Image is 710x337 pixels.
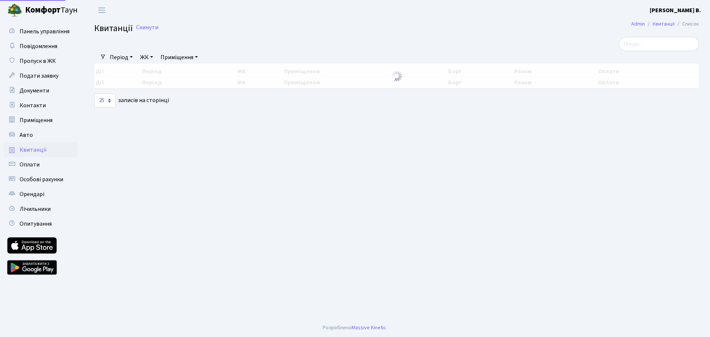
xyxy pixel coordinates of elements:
[20,220,52,228] span: Опитування
[20,205,51,213] span: Лічильники
[4,98,78,113] a: Контакти
[4,54,78,68] a: Пропуск в ЖК
[20,190,44,198] span: Орендарі
[94,94,116,108] select: записів на сторінці
[20,57,56,65] span: Пропуск в ЖК
[4,39,78,54] a: Повідомлення
[20,101,46,109] span: Контакти
[25,4,78,17] span: Таун
[20,131,33,139] span: Авто
[137,51,156,64] a: ЖК
[650,6,701,15] a: [PERSON_NAME] В.
[620,16,710,32] nav: breadcrumb
[650,6,701,14] b: [PERSON_NAME] В.
[92,4,111,16] button: Переключити навігацію
[94,94,169,108] label: записів на сторінці
[631,20,645,28] a: Admin
[4,202,78,216] a: Лічильники
[4,142,78,157] a: Квитанції
[4,187,78,202] a: Орендарі
[107,51,136,64] a: Період
[4,128,78,142] a: Авто
[20,72,58,80] span: Подати заявку
[20,87,49,95] span: Документи
[94,22,133,35] span: Квитанції
[158,51,201,64] a: Приміщення
[7,3,22,18] img: logo.png
[391,70,403,82] img: Обробка...
[25,4,61,16] b: Комфорт
[4,83,78,98] a: Документи
[352,324,386,331] a: Massive Kinetic
[20,175,63,183] span: Особові рахунки
[653,20,674,28] a: Квитанції
[4,113,78,128] a: Приміщення
[20,146,47,154] span: Квитанції
[4,157,78,172] a: Оплати
[20,116,53,124] span: Приміщення
[20,42,57,50] span: Повідомлення
[674,20,699,28] li: Список
[4,68,78,83] a: Подати заявку
[4,172,78,187] a: Особові рахунки
[619,37,699,51] input: Пошук...
[136,24,158,31] a: Скинути
[323,324,387,332] div: Розроблено .
[4,24,78,39] a: Панель управління
[20,161,40,169] span: Оплати
[4,216,78,231] a: Опитування
[20,27,70,36] span: Панель управління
